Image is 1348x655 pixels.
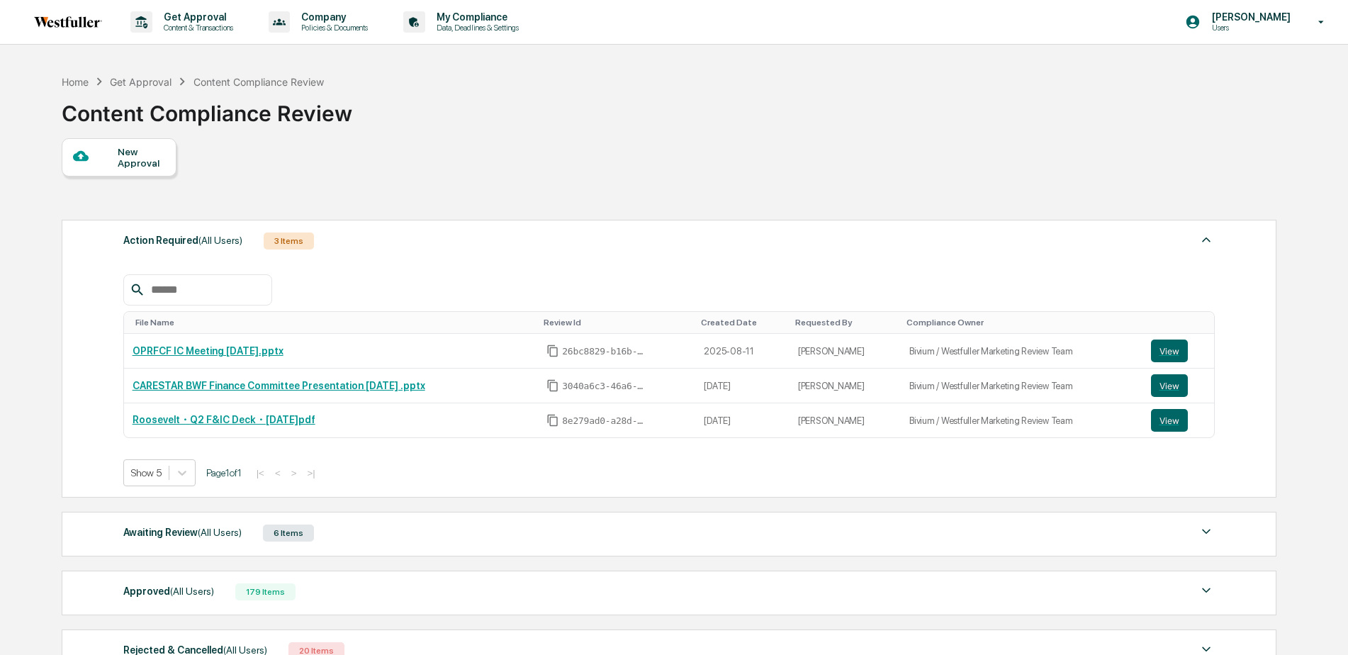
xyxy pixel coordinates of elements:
[1198,582,1215,599] img: caret
[546,414,559,427] span: Copy Id
[118,146,165,169] div: New Approval
[695,403,789,437] td: [DATE]
[1198,231,1215,248] img: caret
[1303,608,1341,646] iframe: Open customer support
[206,467,242,478] span: Page 1 of 1
[290,11,375,23] p: Company
[252,467,269,479] button: |<
[133,380,425,391] a: CARESTAR BWF Finance Committee Presentation [DATE] .pptx
[62,76,89,88] div: Home
[271,467,285,479] button: <
[110,76,172,88] div: Get Approval
[1151,340,1206,362] a: View
[1198,523,1215,540] img: caret
[123,582,214,600] div: Approved
[562,381,647,392] span: 3040a6c3-46a6-4967-bb2b-85f2d937caf2
[790,403,901,437] td: [PERSON_NAME]
[901,403,1142,437] td: Bivium / Westfuller Marketing Review Team
[133,414,315,425] a: Roosevelt・Q2 F&IC Deck・[DATE]pdf
[425,11,526,23] p: My Compliance
[546,379,559,392] span: Copy Id
[193,76,324,88] div: Content Compliance Review
[290,23,375,33] p: Policies & Documents
[1201,11,1298,23] p: [PERSON_NAME]
[795,318,895,327] div: Toggle SortBy
[1151,409,1206,432] a: View
[123,523,242,542] div: Awaiting Review
[263,525,314,542] div: 6 Items
[152,23,240,33] p: Content & Transactions
[901,334,1142,369] td: Bivium / Westfuller Marketing Review Team
[1154,318,1209,327] div: Toggle SortBy
[544,318,690,327] div: Toggle SortBy
[701,318,783,327] div: Toggle SortBy
[901,369,1142,403] td: Bivium / Westfuller Marketing Review Team
[562,415,647,427] span: 8e279ad0-a28d-46d3-996c-bb4558ac32a4
[1151,374,1188,397] button: View
[1201,23,1298,33] p: Users
[198,235,242,246] span: (All Users)
[562,346,647,357] span: 26bc8829-b16b-4363-a224-b3a9a7c40805
[34,16,102,28] img: logo
[62,89,352,126] div: Content Compliance Review
[287,467,301,479] button: >
[152,11,240,23] p: Get Approval
[170,586,214,597] span: (All Users)
[303,467,319,479] button: >|
[425,23,526,33] p: Data, Deadlines & Settings
[123,231,242,250] div: Action Required
[264,233,314,250] div: 3 Items
[133,345,283,357] a: OPRFCF IC Meeting [DATE].pptx
[235,583,296,600] div: 179 Items
[546,345,559,357] span: Copy Id
[198,527,242,538] span: (All Users)
[790,369,901,403] td: [PERSON_NAME]
[1151,374,1206,397] a: View
[695,369,789,403] td: [DATE]
[135,318,533,327] div: Toggle SortBy
[790,334,901,369] td: [PERSON_NAME]
[1151,409,1188,432] button: View
[695,334,789,369] td: 2025-08-11
[906,318,1136,327] div: Toggle SortBy
[1151,340,1188,362] button: View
